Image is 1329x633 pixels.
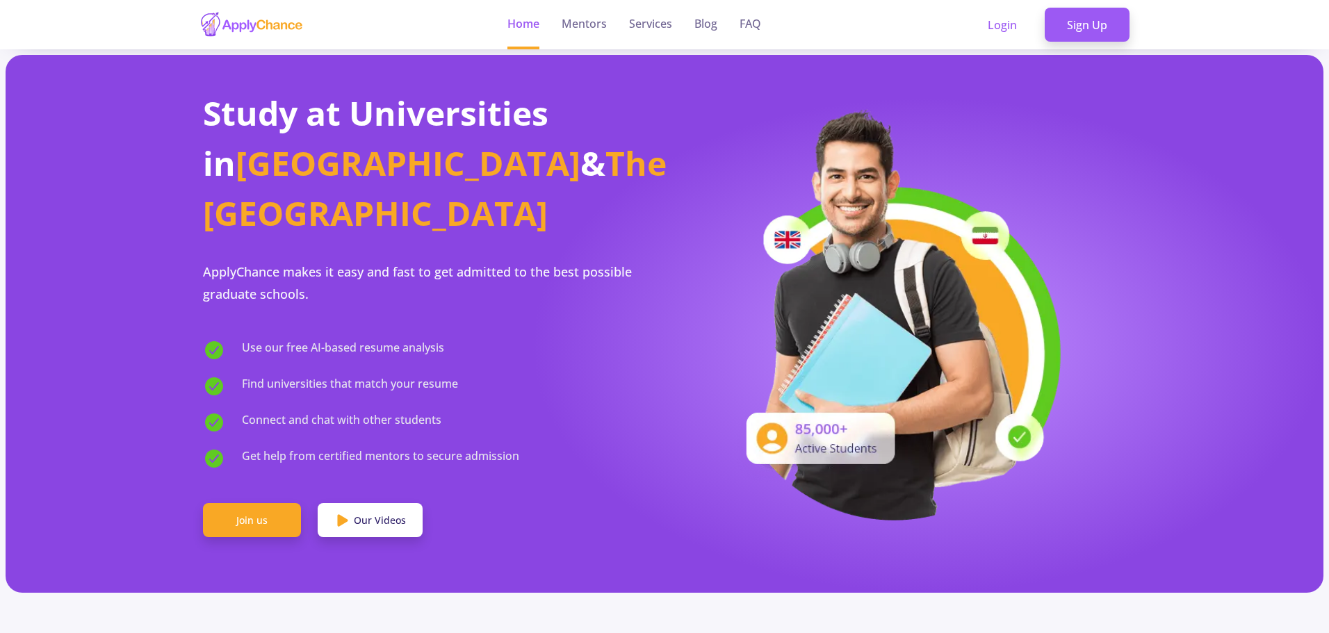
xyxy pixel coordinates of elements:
[236,140,580,186] span: [GEOGRAPHIC_DATA]
[318,503,423,538] a: Our Videos
[203,263,632,302] span: ApplyChance makes it easy and fast to get admitted to the best possible graduate schools.
[242,411,441,434] span: Connect and chat with other students
[580,140,605,186] span: &
[203,90,548,186] span: Study at Universities in
[725,106,1066,520] img: applicant
[242,447,519,470] span: Get help from certified mentors to secure admission
[242,339,444,361] span: Use our free AI-based resume analysis
[1045,8,1130,42] a: Sign Up
[242,375,458,397] span: Find universities that match your resume
[199,11,304,38] img: applychance logo
[965,8,1039,42] a: Login
[203,503,301,538] a: Join us
[354,513,406,527] span: Our Videos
